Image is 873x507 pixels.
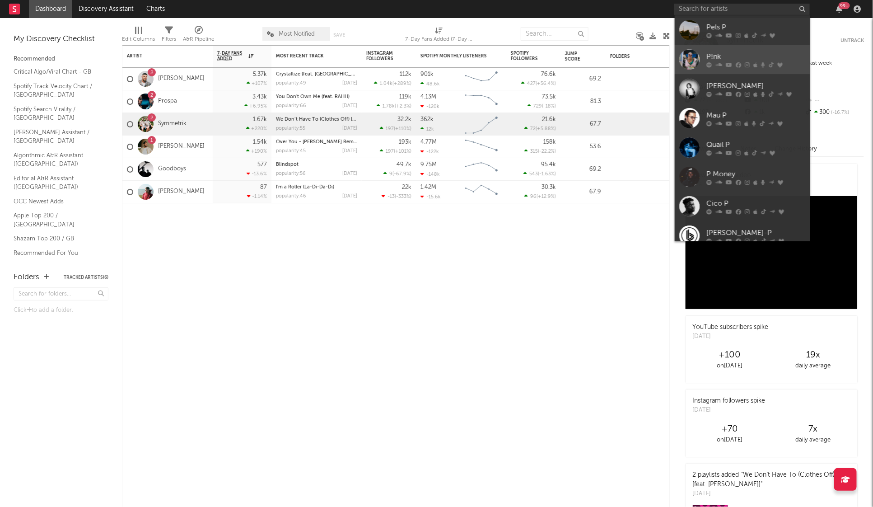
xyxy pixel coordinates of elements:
a: Recommended For You [14,248,99,258]
div: 12k [420,126,434,132]
div: daily average [771,435,855,446]
div: 4.77M [420,139,437,145]
span: 427 [527,81,536,86]
div: -15.6k [420,194,441,200]
div: ( ) [524,126,556,131]
span: 72 [530,127,536,131]
div: ( ) [380,148,411,154]
a: [PERSON_NAME] [158,75,205,83]
div: 4.13M [420,94,436,100]
div: ( ) [528,103,556,109]
span: -18 % [543,104,555,109]
div: 30.3k [542,184,556,190]
a: Prospa [158,98,177,105]
input: Search for folders... [14,287,108,300]
svg: Chart title [461,113,502,136]
div: on [DATE] [688,435,771,446]
a: [PERSON_NAME]-P [675,221,810,250]
div: Artist [127,53,195,59]
div: [DATE] [342,126,357,131]
div: Over You - Bobby Harvey Remix [276,140,357,145]
a: [PERSON_NAME] [675,74,810,103]
a: Spotify Search Virality / [GEOGRAPHIC_DATA] [14,104,99,123]
a: Quail P [675,133,810,162]
input: Search... [521,27,588,41]
div: popularity: 55 [276,126,305,131]
div: popularity: 56 [276,171,306,176]
div: I'm a Roller (La-Di-Da-Di) [276,185,357,190]
div: popularity: 45 [276,149,306,154]
div: ( ) [374,80,411,86]
div: ( ) [380,126,411,131]
div: 9.75M [420,162,437,168]
a: Symmetrik [158,120,187,128]
a: We Don’t Have To (Clothes Off) [feat. [PERSON_NAME]] [276,117,405,122]
div: 21.6k [542,117,556,122]
div: My Discovery Checklist [14,34,108,45]
div: [PERSON_NAME]-P [706,227,806,238]
a: [PERSON_NAME] Assistant / [GEOGRAPHIC_DATA] [14,127,99,146]
div: ( ) [382,193,411,199]
div: ( ) [383,171,411,177]
div: [PERSON_NAME] [706,80,806,91]
div: +107 % [247,80,267,86]
a: Pels P [675,15,810,45]
div: 67.9 [565,187,601,197]
div: 81.3 [565,96,601,107]
div: 5.37k [253,71,267,77]
div: 87 [260,184,267,190]
span: +5.88 % [537,127,555,131]
span: +56.4 % [537,81,555,86]
button: Save [333,33,345,38]
div: 1.54k [253,139,267,145]
div: Spotify Monthly Listeners [420,53,488,59]
span: +101 % [395,149,410,154]
div: 158k [543,139,556,145]
div: [DATE] [342,149,357,154]
div: 119k [399,94,411,100]
div: 193k [399,139,411,145]
button: Untrack [840,36,864,45]
div: -120k [420,103,439,109]
button: 99+ [836,5,842,13]
div: [DATE] [692,489,837,498]
div: 362k [420,117,434,122]
span: 315 [530,149,538,154]
div: 577 [257,162,267,168]
span: 96 [530,194,537,199]
div: Filters [162,34,176,45]
div: Blindspot [276,162,357,167]
div: A&R Pipeline [183,23,215,49]
div: -- [804,95,864,107]
div: 2 playlists added [692,470,837,489]
div: YouTube subscribers spike [692,323,768,332]
span: 729 [533,104,542,109]
div: -148k [420,171,440,177]
span: -1.63 % [539,172,555,177]
div: 7-Day Fans Added (7-Day Fans Added) [405,23,473,49]
span: +12.9 % [538,194,555,199]
div: Edit Columns [122,23,155,49]
div: Recommended [14,54,108,65]
div: Instagram Followers [366,51,398,61]
a: Editorial A&R Assistant ([GEOGRAPHIC_DATA]) [14,174,99,192]
div: 19 x [771,350,855,361]
a: Goodboys [158,165,186,173]
div: 300 [804,107,864,118]
div: on [DATE] [688,361,771,371]
div: [DATE] [692,406,765,415]
div: Filters [162,23,176,49]
svg: Chart title [461,158,502,181]
div: -1.14 % [247,193,267,199]
a: [PERSON_NAME] [158,143,205,150]
button: Tracked Artists(6) [64,275,108,280]
a: Apple Top 200 / [GEOGRAPHIC_DATA] [14,211,99,229]
div: Folders [610,54,678,59]
a: [PERSON_NAME] [158,188,205,196]
a: OCC Newest Adds [14,197,99,207]
div: daily average [771,361,855,371]
div: 112k [400,71,411,77]
div: Crystallize (feat. Nu-La) [276,72,357,77]
svg: Chart title [461,136,502,158]
div: ( ) [524,148,556,154]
